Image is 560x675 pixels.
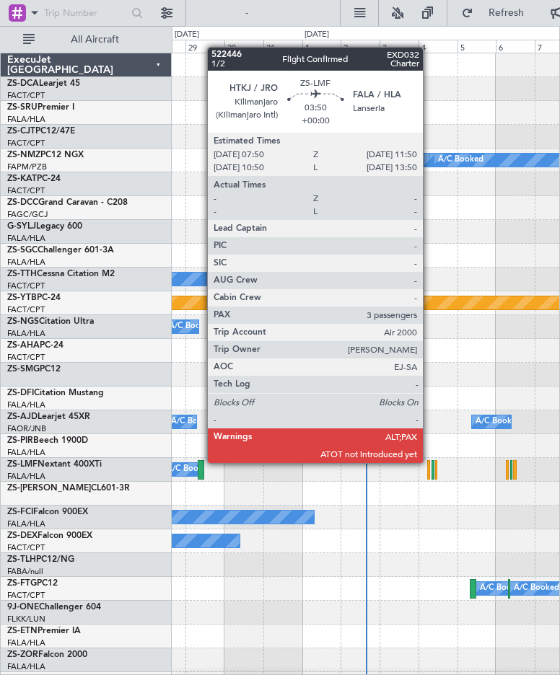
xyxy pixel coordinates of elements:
a: FALA/HLA [7,447,45,458]
span: ZS-SMG [7,365,40,374]
a: FACT/CPT [7,90,45,101]
a: ZS-DCCGrand Caravan - C208 [7,198,128,207]
span: ZS-SGC [7,246,38,255]
a: FAOR/JNB [7,423,46,434]
div: A/C Booked [480,578,525,599]
a: ZS-DCALearjet 45 [7,79,80,88]
div: 2 [341,40,380,53]
span: ZS-ZOR [7,650,38,659]
a: ZS-AHAPC-24 [7,341,64,350]
a: ZS-TLHPC12/NG [7,555,74,564]
a: ZS-YTBPC-24 [7,294,61,302]
a: ZS-SGCChallenger 601-3A [7,246,114,255]
a: 9J-ONEChallenger 604 [7,603,101,612]
a: ZS-AJDLearjet 45XR [7,412,90,421]
span: ZS-ETN [7,627,38,635]
span: ZS-LMF [7,460,38,469]
a: FALA/HLA [7,637,45,648]
a: FABA/null [7,566,43,577]
a: ZS-[PERSON_NAME]CL601-3R [7,484,130,493]
a: FACT/CPT [7,185,45,196]
a: ZS-PIRBeech 1900D [7,436,88,445]
span: 9J-ONE [7,603,39,612]
a: FALA/HLA [7,328,45,339]
a: FACT/CPT [7,281,45,291]
div: 4 [419,40,458,53]
span: ZS-DEX [7,531,38,540]
a: ZS-NGSCitation Ultra [7,317,94,326]
a: G-SYLJLegacy 600 [7,222,82,231]
a: FACT/CPT [7,352,45,363]
div: A/C Booked [476,411,521,433]
a: ZS-FTGPC12 [7,579,58,588]
a: FALA/HLA [7,661,45,672]
a: FALA/HLA [7,114,45,125]
a: ZS-SRUPremier I [7,103,74,112]
a: ZS-NMZPC12 NGX [7,151,84,159]
span: Refresh [476,8,537,18]
span: ZS-DFI [7,389,34,397]
a: ZS-TTHCessna Citation M2 [7,270,115,278]
a: ZS-KATPC-24 [7,175,61,183]
button: All Aircraft [16,28,157,51]
a: FACT/CPT [7,138,45,149]
div: 3 [380,40,419,53]
span: ZS-YTB [7,294,37,302]
span: ZS-KAT [7,175,37,183]
div: [DATE] [175,29,199,41]
a: ZS-DEXFalcon 900EX [7,531,92,540]
span: ZS-[PERSON_NAME] [7,484,91,493]
span: ZS-DCC [7,198,38,207]
a: FAPM/PZB [7,162,47,172]
div: 5 [458,40,496,53]
a: ZS-LMFNextant 400XTi [7,460,102,469]
span: ZS-TLH [7,555,36,564]
span: ZS-AJD [7,412,38,421]
div: A/C Booked [514,578,559,599]
a: FACT/CPT [7,542,45,553]
div: A/C Booked [167,459,212,480]
a: ZS-ETNPremier IA [7,627,81,635]
span: ZS-FTG [7,579,37,588]
span: ZS-DCA [7,79,39,88]
input: Trip Number [44,2,124,24]
a: ZS-SMGPC12 [7,365,61,374]
div: A/C Booked [328,387,374,409]
a: FACT/CPT [7,304,45,315]
a: ZS-FCIFalcon 900EX [7,508,88,516]
div: A/C Booked [327,149,372,171]
span: ZS-TTH [7,270,37,278]
div: A/C Booked [169,316,214,337]
span: ZS-NMZ [7,151,40,159]
a: FACT/CPT [7,590,45,601]
span: ZS-PIR [7,436,33,445]
div: 1 [302,40,341,53]
div: A/C Booked [171,411,216,433]
a: ZS-CJTPC12/47E [7,127,75,136]
a: FALA/HLA [7,400,45,410]
span: ZS-FCI [7,508,33,516]
div: 6 [496,40,535,53]
span: ZS-SRU [7,103,38,112]
a: FALA/HLA [7,471,45,482]
a: FLKK/LUN [7,614,45,625]
span: ZS-AHA [7,341,40,350]
a: FALA/HLA [7,233,45,244]
button: Refresh [455,1,541,25]
a: FAGC/GCJ [7,209,48,220]
div: 30 [224,40,263,53]
span: ZS-CJT [7,127,35,136]
span: ZS-NGS [7,317,39,326]
a: FALA/HLA [7,257,45,268]
div: 31 [263,40,302,53]
div: A/C Booked [438,149,484,171]
a: ZS-ZORFalcon 2000 [7,650,87,659]
div: 29 [185,40,224,53]
span: All Aircraft [38,35,152,45]
a: ZS-DFICitation Mustang [7,389,104,397]
div: [DATE] [305,29,329,41]
a: FALA/HLA [7,519,45,529]
span: G-SYLJ [7,222,36,231]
